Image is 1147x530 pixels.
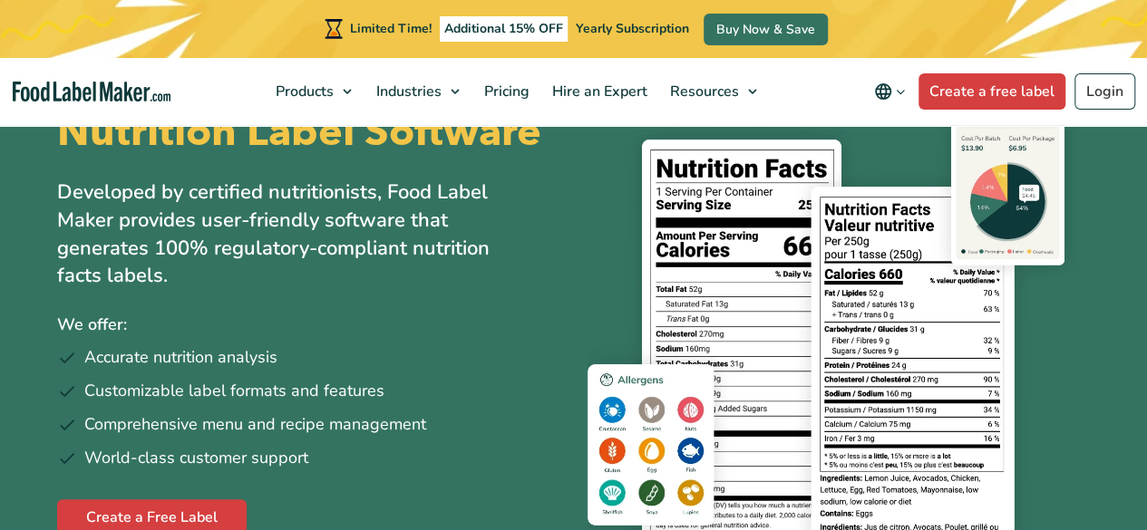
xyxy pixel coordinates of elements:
span: Products [270,82,335,101]
a: Login [1074,73,1135,110]
a: Hire an Expert [541,58,655,125]
span: Additional 15% OFF [440,16,568,42]
span: Comprehensive menu and recipe management [84,412,426,437]
span: Resources [665,82,741,101]
a: Pricing [473,58,537,125]
button: Change language [861,73,919,110]
p: Developed by certified nutritionists, Food Label Maker provides user-friendly software that gener... [57,178,529,290]
span: Pricing [479,82,531,101]
p: We offer: [57,312,560,338]
a: Create a free label [919,73,1065,110]
span: Limited Time! [350,20,432,37]
a: Buy Now & Save [704,14,828,45]
a: Resources [659,58,766,125]
span: World-class customer support [84,446,308,470]
h1: Easy and Compliant Nutrition Label Software [57,59,560,157]
span: Industries [371,82,443,101]
a: Industries [365,58,469,125]
a: Products [265,58,361,125]
span: Customizable label formats and features [84,379,384,403]
a: Food Label Maker homepage [13,82,170,102]
span: Hire an Expert [547,82,649,101]
span: Yearly Subscription [576,20,689,37]
span: Accurate nutrition analysis [84,345,277,370]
